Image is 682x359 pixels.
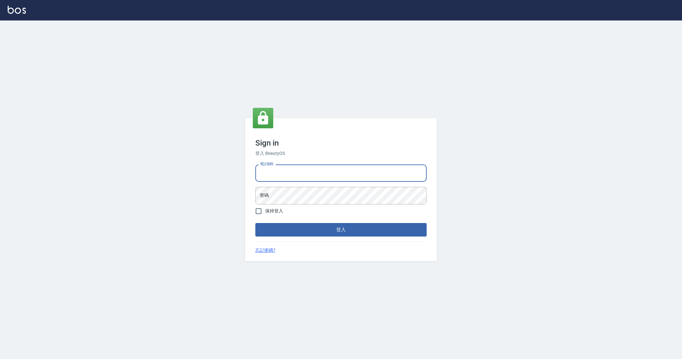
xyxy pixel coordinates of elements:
a: 忘記密碼? [255,247,275,254]
label: 電話號碼 [260,162,273,166]
button: 登入 [255,223,427,236]
img: Logo [8,6,26,14]
h3: Sign in [255,139,427,148]
span: 保持登入 [265,208,283,214]
h6: 登入 BeautyOS [255,150,427,157]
